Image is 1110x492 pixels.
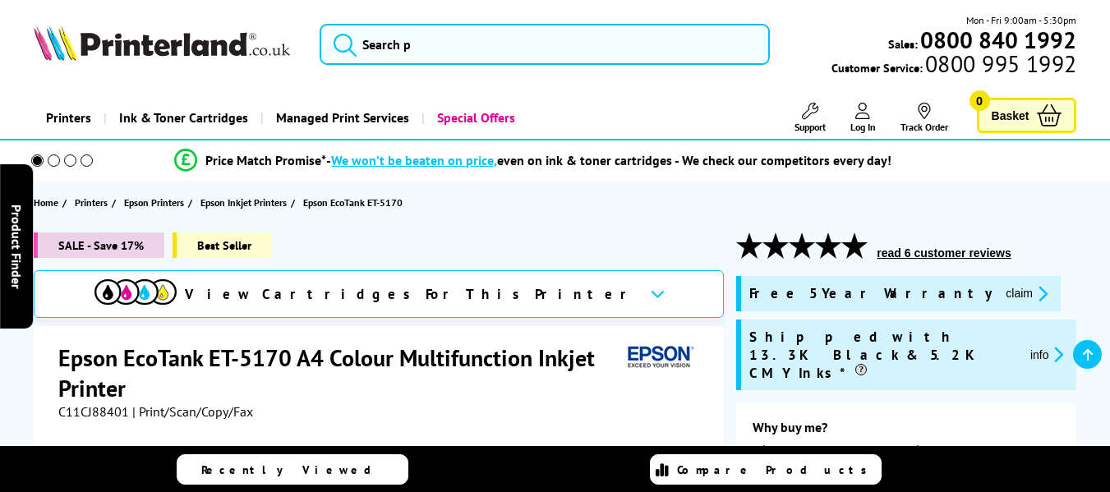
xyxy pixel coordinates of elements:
button: promo-description [1001,284,1052,303]
span: Support [795,121,826,133]
span: C11CJ88401 [58,403,129,420]
span: Recently Viewed [201,462,388,477]
span: Epson EcoTank ET-5170 [303,194,403,211]
a: Ink & Toner Cartridges [104,97,260,139]
span: Shipped with 13.3K Black & 5.2K CMY Inks* [749,328,1017,382]
span: Best Seller [173,232,272,258]
span: Free 5 Year Warranty [749,284,993,303]
span: Product Finder [8,204,25,288]
img: Epson [621,343,697,373]
span: SALE - Save 17% [34,232,164,258]
a: Basket 0 [977,98,1077,133]
a: Compare Products [650,454,882,485]
a: Printerland Logo [34,25,300,64]
span: | Print/Scan/Copy/Fax [132,403,253,420]
button: promo-description [1025,345,1069,364]
span: Print/Scan/Copy/Fax [774,444,985,458]
span: We won’t be beaten on price, [331,152,497,168]
a: Epson EcoTank ET-5170 [303,194,407,211]
span: Basket [992,104,1029,126]
a: Printers [75,194,112,211]
span: View Cartridges For This Printer [185,285,637,303]
span: Customer Service: [831,56,1076,76]
div: - even on ink & toner cartridges - We check our competitors every day! [326,152,891,168]
img: View Cartridges [94,279,177,305]
input: Search p [320,24,770,65]
a: 0800 840 1992 [918,32,1076,48]
span: Epson Printers [124,194,184,211]
img: Printerland Logo [34,25,290,61]
span: Price Match Promise* [205,152,326,168]
span: 0800 995 1992 [923,56,1076,71]
span: Mon - Fri 9:00am - 5:30pm [966,12,1076,28]
a: Log In [850,103,876,133]
a: Home [34,194,62,211]
span: Sales: [888,36,918,52]
div: Why buy me? [753,419,1060,444]
h1: Epson EcoTank ET-5170 A4 Colour Multifunction Inkjet Printer [58,343,622,403]
span: Epson Inkjet Printers [200,194,287,211]
span: Printers [75,194,108,211]
button: read 6 customer reviews [872,246,1016,260]
a: Support [795,103,826,133]
a: Track Order [900,103,948,133]
li: modal_Promise [8,146,1058,175]
a: Managed Print Services [260,97,421,139]
span: Home [34,194,58,211]
span: Ink & Toner Cartridges [119,97,248,139]
b: 0800 840 1992 [920,25,1076,55]
span: Up to 37ppm Mono Print [928,444,1057,488]
span: Log In [850,121,876,133]
span: 0 [970,90,990,111]
a: Special Offers [421,97,527,139]
span: Compare Products [677,462,876,477]
a: Epson Inkjet Printers [200,194,291,211]
a: Epson Printers [124,194,188,211]
a: Printers [34,97,104,139]
a: Recently Viewed [177,454,408,485]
